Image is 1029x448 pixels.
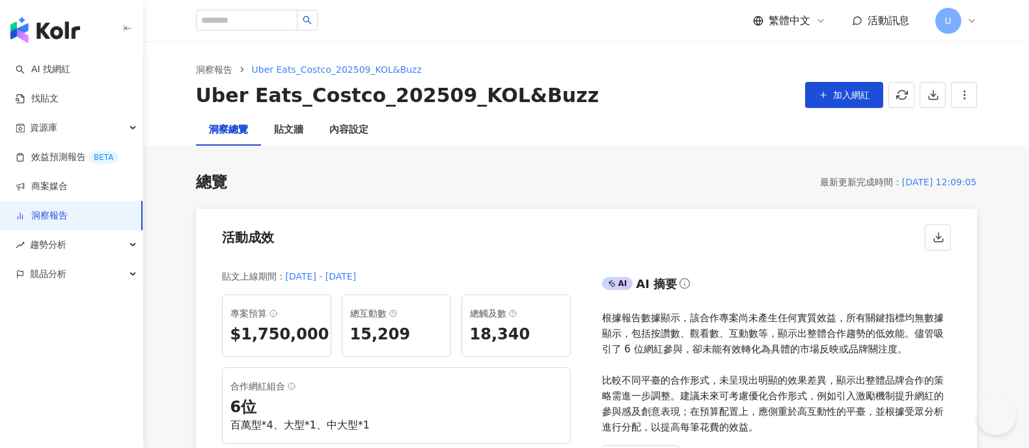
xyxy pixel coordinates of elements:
[252,64,422,75] span: Uber Eats_Costco_202509_KOL&Buzz
[868,14,909,27] span: 活動訊息
[196,82,599,109] div: Uber Eats_Costco_202509_KOL&Buzz
[303,16,312,25] span: search
[769,14,810,28] span: 繁體中文
[286,269,357,284] div: [DATE] - [DATE]
[902,174,977,190] div: [DATE] 12:09:05
[209,122,248,138] div: 洞察總覽
[10,17,80,43] img: logo
[230,378,562,394] div: 合作網紅組合
[820,174,902,190] div: 最新更新完成時間 ：
[196,172,227,194] div: 總覽
[977,396,1016,435] iframe: Help Scout Beacon - Open
[16,92,59,105] a: 找貼文
[222,228,274,246] div: 活動成效
[222,269,286,284] div: 貼文上線期間 ：
[602,310,951,435] div: 根據報告數據顯示，該合作專案尚未產生任何實質效益，所有關鍵指標均無數據顯示，包括按讚數、觀看數、互動數等，顯示出整體合作趨勢的低效能。儘管吸引了 6 位網紅參與，卻未能有效轉化為具體的市場反映或...
[30,230,66,259] span: 趨勢分析
[944,14,951,28] span: U
[833,90,870,100] span: 加入網紅
[16,63,70,76] a: searchAI 找網紅
[602,277,633,290] div: AI
[470,306,562,321] div: 總觸及數
[329,122,368,138] div: 內容設定
[16,241,25,250] span: rise
[16,180,68,193] a: 商案媒合
[350,324,443,346] div: 15,209
[230,306,323,321] div: 專案預算
[16,209,68,222] a: 洞察報告
[602,274,951,300] div: AIAI 摘要
[193,62,235,77] a: 洞察報告
[636,276,677,292] div: AI 摘要
[274,122,303,138] div: 貼文牆
[470,324,562,346] div: 18,340
[230,324,323,346] div: $1,750,000
[230,397,562,419] div: 6 位
[16,151,118,164] a: 效益預測報告BETA
[805,82,883,108] button: 加入網紅
[230,418,562,432] div: 百萬型*4、大型*1、中大型*1
[30,113,57,142] span: 資源庫
[30,259,66,289] span: 競品分析
[350,306,443,321] div: 總互動數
